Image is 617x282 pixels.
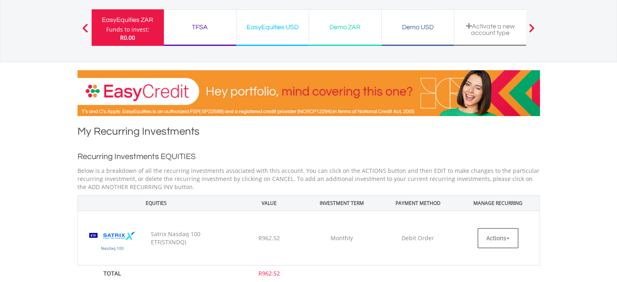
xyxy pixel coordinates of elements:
button: Actions [477,228,518,248]
th: EQUITIES [77,195,234,211]
div: Demo ZAR [314,22,376,33]
div: EasyEquities ZAR [97,14,159,26]
td: Satrix Nasdaq 100 ETF(STXNDQ) [147,211,234,265]
th: PAYMENT METHOD [380,195,457,211]
span: R0.00 [120,34,135,41]
div: Activate a new account type [459,23,522,36]
th: VALUE [234,195,304,211]
th: INVESTMENT TERM [304,195,380,211]
td: Debit Order [380,211,457,265]
h1: My Recurring Investments [77,124,540,142]
p: Below is a breakdown of all the recurring investments associated with this account. You can click... [77,167,540,191]
div: EasyEquities USD [241,22,304,33]
span: R962.52 [258,269,280,277]
th: MANAGE RECURRING [456,195,540,211]
td: Monthly [304,211,380,265]
th: TOTAL [77,265,147,282]
span: R962.52 [258,234,280,242]
img: EQU.ZA.STXNDQ.png [82,223,143,261]
div: Demo USD [387,22,449,33]
div: Funds to invest: [106,26,149,34]
h2: Recurring Investments EQUITIES [77,151,540,163]
div: TFSA [169,22,231,33]
img: EasyCredit Promotion Banner [77,70,540,116]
